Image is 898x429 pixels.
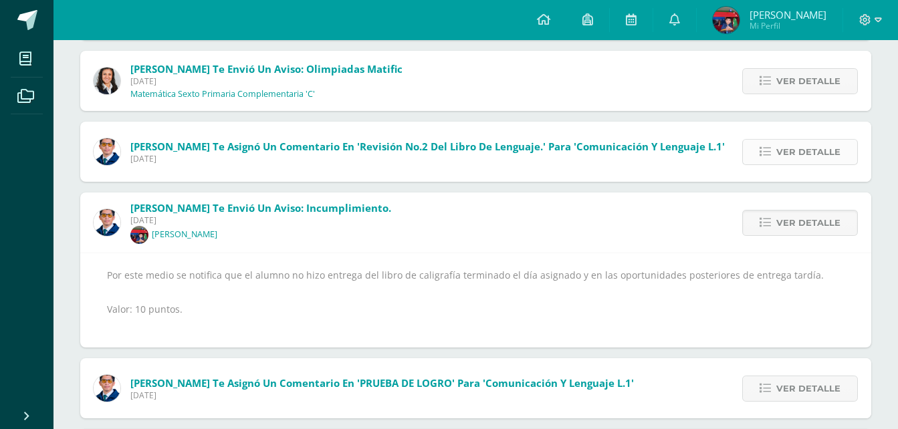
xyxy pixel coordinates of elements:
[130,76,403,87] span: [DATE]
[130,201,391,214] span: [PERSON_NAME] te envió un aviso: Incumplimiento.
[130,140,725,153] span: [PERSON_NAME] te asignó un comentario en 'Revisión No.2 del libro de lenguaje.' para 'Comunicació...
[130,376,634,390] span: [PERSON_NAME] te asignó un comentario en 'PRUEBA DE LOGRO' para 'Comunicación y Lenguaje L.1'
[713,7,740,33] img: 7c4b4b2a7b2c2efcd9b026606aaf8e50.png
[130,89,315,100] p: Matemática Sexto Primaria Complementaria 'C'
[130,214,391,226] span: [DATE]
[107,267,845,334] div: Por este medio se notifica que el alumno no hizo entrega del libro de caligrafía terminado el día...
[130,62,403,76] span: [PERSON_NAME] te envió un aviso: Olimpiadas Matific
[152,229,217,240] p: [PERSON_NAME]
[776,69,840,94] span: Ver detalle
[94,67,120,94] img: b15e54589cdbd448c33dd63f135c9987.png
[94,138,120,165] img: 059ccfba660c78d33e1d6e9d5a6a4bb6.png
[94,209,120,236] img: 059ccfba660c78d33e1d6e9d5a6a4bb6.png
[130,390,634,401] span: [DATE]
[750,8,826,21] span: [PERSON_NAME]
[130,226,148,244] img: e93628977d6b09022b63085080c3478e.png
[776,376,840,401] span: Ver detalle
[130,153,725,164] span: [DATE]
[776,140,840,164] span: Ver detalle
[750,20,826,31] span: Mi Perfil
[94,375,120,402] img: 059ccfba660c78d33e1d6e9d5a6a4bb6.png
[776,210,840,235] span: Ver detalle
